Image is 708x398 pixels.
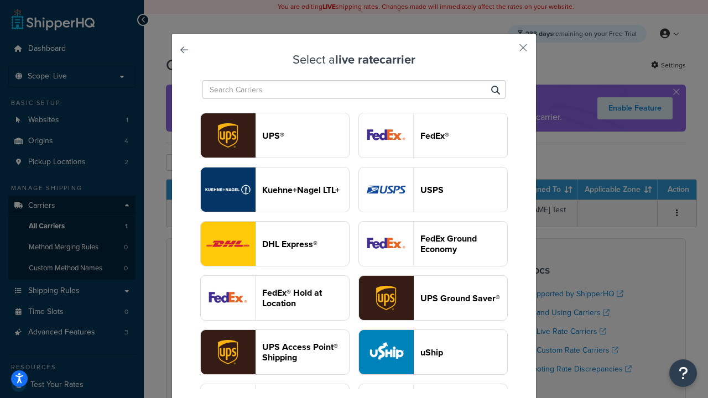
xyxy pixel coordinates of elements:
[359,167,413,212] img: usps logo
[200,329,350,375] button: accessPoint logoUPS Access Point® Shipping
[200,53,508,66] h3: Select a
[200,275,350,321] button: fedExLocation logoFedEx® Hold at Location
[202,80,506,99] input: Search Carriers
[420,130,507,141] header: FedEx®
[420,347,507,358] header: uShip
[262,342,349,363] header: UPS Access Point® Shipping
[262,287,349,308] header: FedEx® Hold at Location
[201,276,255,320] img: fedExLocation logo
[358,329,508,375] button: uShip logouShip
[669,359,697,387] button: Open Resource Center
[420,293,507,303] header: UPS Ground Saver®
[262,239,349,249] header: DHL Express®
[358,275,508,321] button: surePost logoUPS Ground Saver®
[201,330,255,374] img: accessPoint logo
[359,330,413,374] img: uShip logo
[335,50,415,69] strong: live rate carrier
[262,185,349,195] header: Kuehne+Nagel LTL+
[359,113,413,158] img: fedEx logo
[359,276,413,320] img: surePost logo
[420,233,507,254] header: FedEx Ground Economy
[420,185,507,195] header: USPS
[201,222,255,266] img: dhl logo
[359,222,413,266] img: smartPost logo
[358,113,508,158] button: fedEx logoFedEx®
[201,113,255,158] img: ups logo
[200,221,350,266] button: dhl logoDHL Express®
[200,167,350,212] button: reTransFreight logoKuehne+Nagel LTL+
[262,130,349,141] header: UPS®
[358,221,508,266] button: smartPost logoFedEx Ground Economy
[200,113,350,158] button: ups logoUPS®
[201,167,255,212] img: reTransFreight logo
[358,167,508,212] button: usps logoUSPS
